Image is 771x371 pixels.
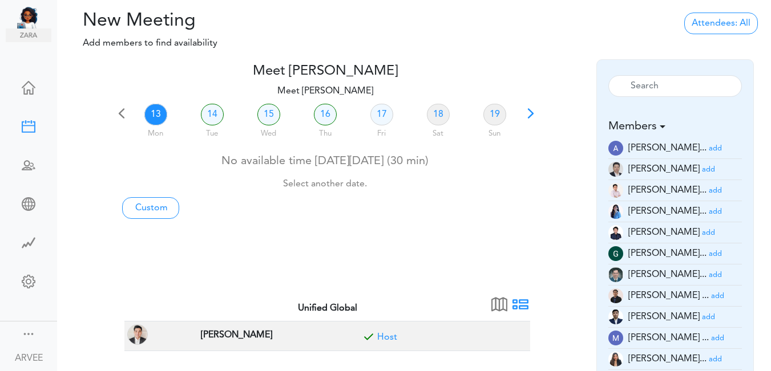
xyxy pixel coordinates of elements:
[128,124,183,140] div: Mon
[684,13,758,34] a: Attendees: All
[628,291,709,300] span: [PERSON_NAME] ...
[702,313,715,321] small: add
[17,6,51,28] img: Unified Global - Powered by TEAMCAL AI
[15,352,43,365] div: ARVEE
[370,104,393,125] a: 17
[628,270,707,279] span: [PERSON_NAME]...
[298,124,352,140] div: Thu
[22,327,35,343] a: Change side menu
[6,197,51,209] div: Share Meeting Link
[702,312,715,321] a: add
[608,288,623,303] img: 9k=
[702,229,715,237] small: add
[709,208,722,215] small: add
[709,144,722,153] a: add
[523,109,539,125] span: Next 7 days
[608,286,742,307] li: Tax Manager (jm.atienza@unified-accounting.com)
[6,81,51,92] div: Home
[114,84,536,98] p: Meet [PERSON_NAME]
[709,271,722,279] small: add
[298,304,357,313] strong: Unified Global
[628,312,700,321] span: [PERSON_NAME]
[185,124,239,140] div: Tue
[628,186,707,195] span: [PERSON_NAME]...
[66,10,286,32] h2: New Meeting
[608,138,742,159] li: Tax Manager (a.banaga@unified-accounting.com)
[6,28,51,42] img: zara.png
[702,228,715,237] a: add
[608,183,623,198] img: Z
[608,349,742,370] li: Tax Accountant (mc.cabasan@unified-accounting.com)
[201,104,224,125] a: 14
[628,207,707,216] span: [PERSON_NAME]...
[608,75,742,97] input: Search
[6,275,51,286] div: Change Settings
[709,356,722,363] small: add
[709,207,722,216] a: add
[608,225,623,240] img: Z
[198,326,275,343] span: TAX PARTNER at Corona, CA, USA
[711,292,724,300] small: add
[608,201,742,222] li: Tax Manager (c.madayag@unified-accounting.com)
[114,109,130,125] span: Previous 7 days
[608,204,623,219] img: 2Q==
[709,249,722,258] a: add
[608,331,623,345] img: wOzMUeZp9uVEwAAAABJRU5ErkJggg==
[608,180,742,201] li: Tax Supervisor (am.latonio@unified-accounting.com)
[241,124,296,140] div: Wed
[483,104,506,125] a: 19
[628,333,709,343] span: [PERSON_NAME] ...
[709,186,722,195] a: add
[709,145,722,152] small: add
[283,180,367,189] small: Select another date.
[354,124,409,140] div: Fri
[608,246,623,261] img: wEqpdqGJg0NqAAAAABJRU5ErkJggg==
[608,352,623,366] img: t+ebP8ENxXARE3R9ZYAAAAASUVORK5CYII=
[628,144,707,153] span: [PERSON_NAME]...
[702,165,715,174] a: add
[6,158,51,170] div: Schedule Team Meeting
[360,331,377,348] span: Included for meeting
[711,335,724,342] small: add
[257,104,280,125] a: 15
[709,250,722,258] small: add
[1,344,56,370] a: ARVEE
[628,249,707,258] span: [PERSON_NAME]...
[711,291,724,300] a: add
[411,124,465,140] div: Sat
[628,165,700,174] span: [PERSON_NAME]
[66,36,286,50] p: Add members to find availability
[608,307,742,328] li: Partner (justine.tala@unifiedglobalph.com)
[144,104,167,125] a: 13
[608,309,623,324] img: oYmRaigo6CGHQoVEE68UKaYmSv3mcdPtBqv6mR0IswoELyKVAGpf2awGYjY1lJF3I6BneypHs55I8hk2WCirnQq9SYxiZpiWh...
[314,104,337,125] a: 16
[221,156,429,189] span: No available time [DATE][DATE] (30 min)
[628,228,700,237] span: [PERSON_NAME]
[628,354,707,364] span: [PERSON_NAME]...
[702,166,715,173] small: add
[608,328,742,349] li: Tax Advisor (mc.talley@unified-accounting.com)
[608,159,742,180] li: Tax Supervisor (a.millos@unified-accounting.com)
[427,104,450,125] a: 18
[377,333,397,342] a: Included for meeting
[608,162,623,177] img: 9k=
[608,141,623,156] img: E70kTnhEtDRAIGhEjAgBAJGBAiAQNCJGBAiAQMCJGAASESMCBEAgaESMCAEAkYECIBA0IkYECIBAwIkYABIRIwIEQCBoRIwIA...
[608,222,742,243] li: Tax Admin (e.dayan@unified-accounting.com)
[608,120,742,133] h5: Members
[6,269,51,296] a: Change Settings
[709,354,722,364] a: add
[6,236,51,247] div: Time Saved
[711,333,724,343] a: add
[467,124,522,140] div: Sun
[608,267,623,282] img: 2Q==
[608,264,742,286] li: Tax Admin (i.herrera@unified-accounting.com)
[709,270,722,279] a: add
[6,120,51,131] div: New Meeting
[201,331,272,340] strong: [PERSON_NAME]
[22,327,35,339] div: Show menu and text
[709,187,722,194] small: add
[114,63,536,80] h4: Meet [PERSON_NAME]
[122,197,179,219] a: Custom
[127,324,148,345] img: ARVEE FLORES(a.flores@unified-accounting.com, TAX PARTNER at Corona, CA, USA)
[608,243,742,264] li: Tax Manager (g.magsino@unified-accounting.com)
